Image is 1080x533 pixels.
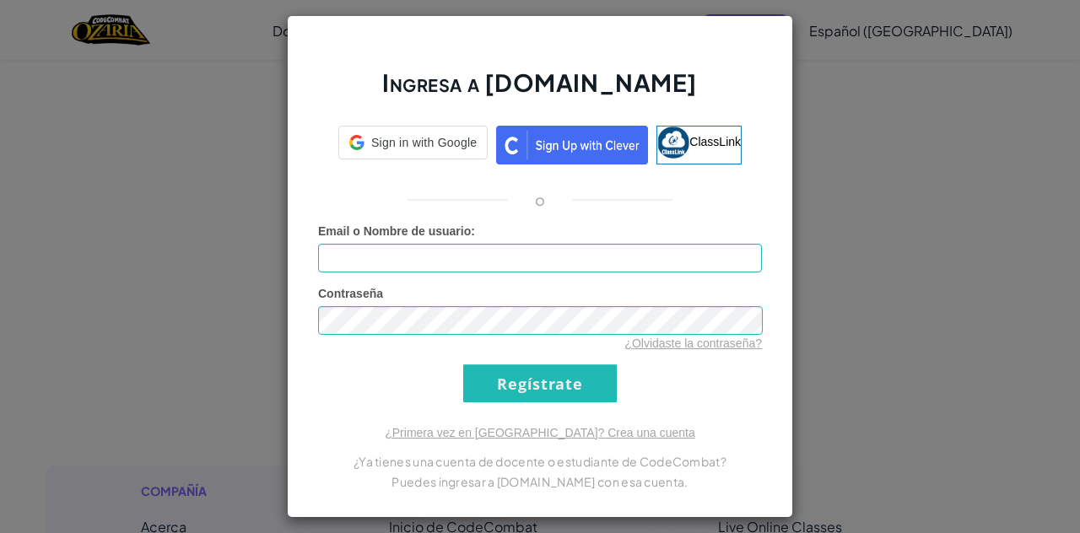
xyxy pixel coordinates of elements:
[318,451,762,471] p: ¿Ya tienes una cuenta de docente o estudiante de CodeCombat?
[318,224,471,238] span: Email o Nombre de usuario
[338,126,488,164] a: Sign in with Google
[318,67,762,116] h2: Ingresa a [DOMAIN_NAME]
[689,135,741,148] span: ClassLink
[318,223,475,240] label: :
[624,336,762,350] a: ¿Olvidaste la contraseña?
[463,364,617,402] input: Regístrate
[496,126,648,164] img: clever_sso_button@2x.png
[385,426,695,439] a: ¿Primera vez en [GEOGRAPHIC_DATA]? Crea una cuenta
[657,127,689,159] img: classlink-logo-small.png
[318,471,762,492] p: Puedes ingresar a [DOMAIN_NAME] con esa cuenta.
[318,287,383,300] span: Contraseña
[535,190,545,210] p: o
[371,134,477,151] span: Sign in with Google
[338,126,488,159] div: Sign in with Google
